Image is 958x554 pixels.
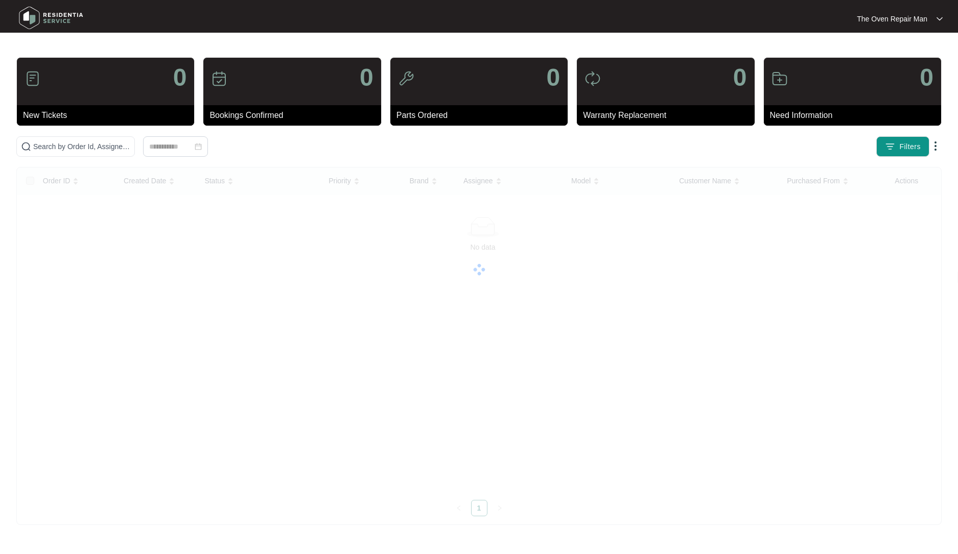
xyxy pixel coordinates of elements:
input: Search by Order Id, Assignee Name, Customer Name, Brand and Model [33,141,130,152]
p: 0 [173,65,187,90]
p: Bookings Confirmed [209,109,381,122]
p: 0 [920,65,933,90]
img: icon [398,70,414,87]
p: New Tickets [23,109,194,122]
img: search-icon [21,141,31,152]
img: dropdown arrow [929,140,942,152]
p: Parts Ordered [396,109,568,122]
p: The Oven Repair Man [857,14,927,24]
img: filter icon [885,141,895,152]
p: 0 [733,65,747,90]
img: icon [585,70,601,87]
img: icon [25,70,41,87]
img: residentia service logo [15,3,87,33]
p: 0 [360,65,373,90]
img: dropdown arrow [937,16,943,21]
p: 0 [546,65,560,90]
span: Filters [899,141,921,152]
p: Warranty Replacement [583,109,754,122]
img: icon [211,70,227,87]
img: icon [772,70,788,87]
button: filter iconFilters [876,136,929,157]
p: Need Information [770,109,941,122]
